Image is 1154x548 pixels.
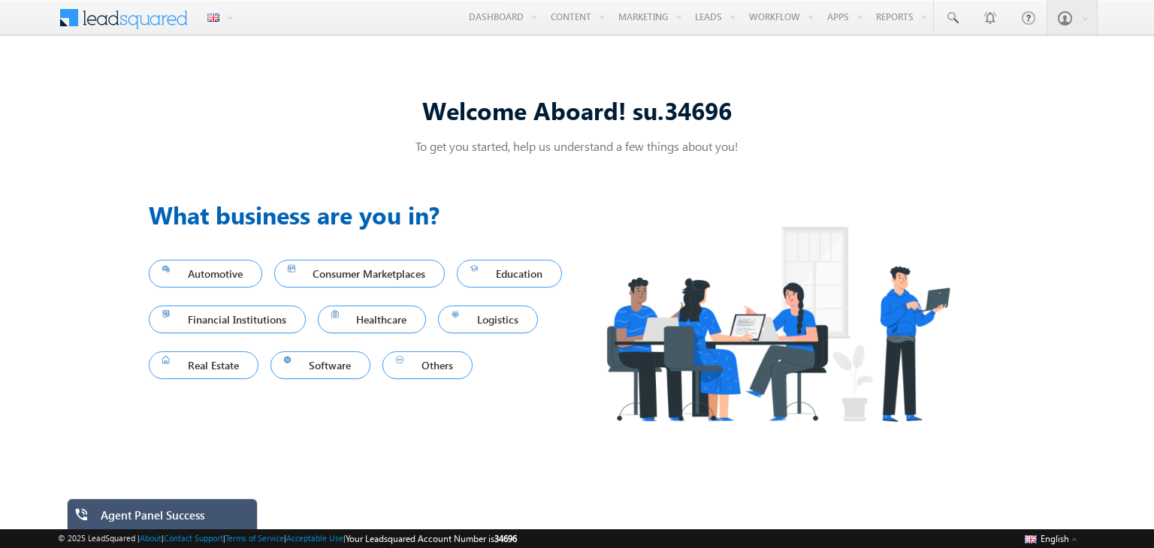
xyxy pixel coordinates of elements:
[101,508,246,529] div: Agent Panel Success
[452,309,524,330] span: Logistics
[331,309,413,330] span: Healthcare
[140,533,162,543] a: About
[577,197,978,451] img: Industry.png
[162,309,292,330] span: Financial Institutions
[286,533,343,543] a: Acceptable Use
[288,263,432,284] span: Consumer Marketplaces
[396,355,459,375] span: Others
[149,94,1005,126] div: Welcome Aboard! su.34696
[225,533,284,543] a: Terms of Service
[58,531,517,546] span: © 2025 LeadSquared | | | | |
[494,533,517,544] span: 34696
[284,355,358,375] span: Software
[1041,533,1069,544] span: English
[1021,529,1081,547] button: English
[162,263,249,284] span: Automotive
[164,533,223,543] a: Contact Support
[149,138,1005,154] p: To get you started, help us understand a few things about you!
[470,263,548,284] span: Education
[346,533,517,544] span: Your Leadsquared Account Number is
[149,197,577,233] h3: What business are you in?
[162,355,245,375] span: Real Estate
